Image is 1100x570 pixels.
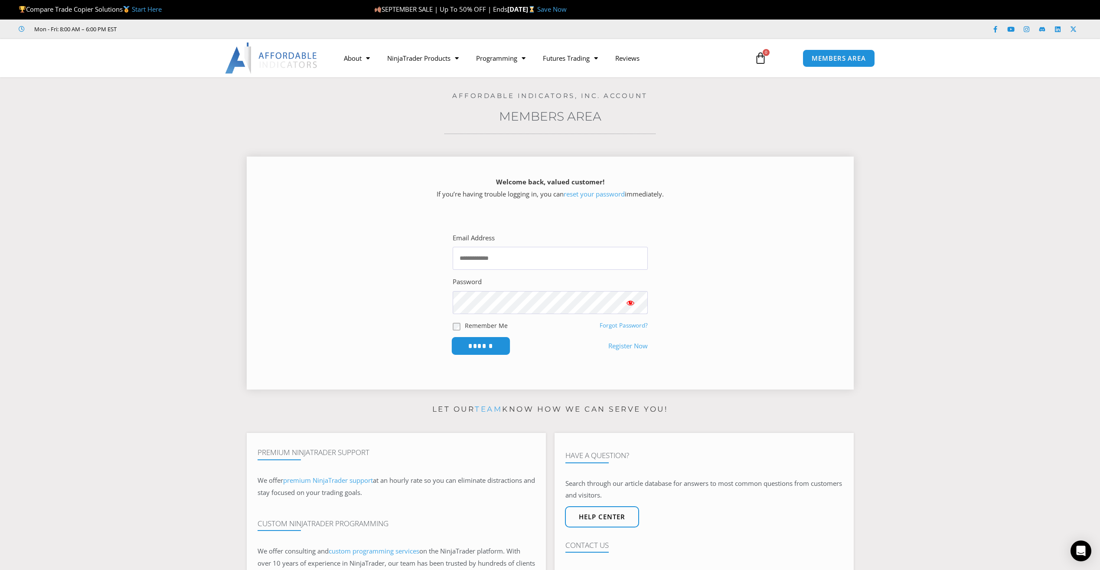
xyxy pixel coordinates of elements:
[467,48,534,68] a: Programming
[452,92,648,100] a: Affordable Indicators, Inc. Account
[496,177,604,186] strong: Welcome back, valued customer!
[375,6,381,13] img: 🍂
[123,6,130,13] img: 🥇
[258,476,535,497] span: at an hourly rate so you can eliminate distractions and stay focused on your trading goals.
[225,43,318,74] img: LogoAI | Affordable Indicators – NinjaTrader
[379,48,467,68] a: NinjaTrader Products
[374,5,507,13] span: SEPTEMBER SALE | Up To 50% OFF | Ends
[329,547,419,555] a: custom programming services
[579,514,625,520] span: Help center
[613,291,648,314] button: Show password
[19,5,162,13] span: Compare Trade Copier Solutions
[608,340,648,352] a: Register Now
[283,476,373,485] a: premium NinjaTrader support
[335,48,744,68] nav: Menu
[258,519,535,528] h4: Custom NinjaTrader Programming
[812,55,866,62] span: MEMBERS AREA
[507,5,537,13] strong: [DATE]
[335,48,379,68] a: About
[258,547,419,555] span: We offer consulting and
[258,448,535,457] h4: Premium NinjaTrader Support
[537,5,567,13] a: Save Now
[262,176,839,200] p: If you’re having trouble logging in, you can immediately.
[453,276,482,288] label: Password
[763,49,770,56] span: 0
[564,190,625,198] a: reset your password
[741,46,780,71] a: 0
[499,109,601,124] a: Members Area
[129,25,259,33] iframe: Customer reviews powered by Trustpilot
[19,6,26,13] img: 🏆
[475,405,502,413] a: team
[529,6,535,13] img: ⌛
[565,541,843,550] h4: Contact Us
[132,5,162,13] a: Start Here
[258,476,283,485] span: We offer
[534,48,607,68] a: Futures Trading
[465,321,508,330] label: Remember Me
[600,321,648,329] a: Forgot Password?
[247,403,854,416] p: Let our know how we can serve you!
[803,49,875,67] a: MEMBERS AREA
[565,478,843,502] p: Search through our article database for answers to most common questions from customers and visit...
[565,506,639,527] a: Help center
[565,451,843,460] h4: Have A Question?
[453,232,495,244] label: Email Address
[32,24,117,34] span: Mon - Fri: 8:00 AM – 6:00 PM EST
[607,48,648,68] a: Reviews
[1071,541,1091,561] div: Open Intercom Messenger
